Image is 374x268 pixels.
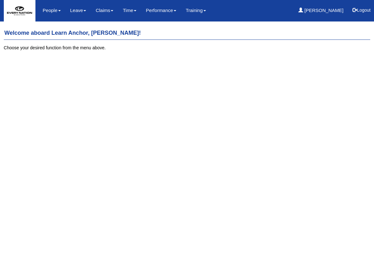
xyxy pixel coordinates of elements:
a: Leave [70,3,86,18]
a: People [43,3,61,18]
a: Claims [96,3,113,18]
a: Performance [146,3,176,18]
a: Time [123,3,136,18]
img: 2Q== [4,0,35,21]
a: [PERSON_NAME] [298,3,344,18]
a: Training [186,3,206,18]
p: Choose your desired function from the menu above. [4,45,370,51]
h4: Welcome aboard Learn Anchor, [PERSON_NAME]! [4,27,370,40]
